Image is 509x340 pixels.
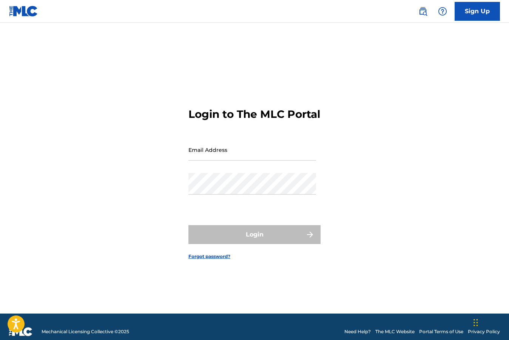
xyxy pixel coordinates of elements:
a: Public Search [415,4,430,19]
img: help [438,7,447,16]
div: Drag [474,311,478,334]
h3: Login to The MLC Portal [188,108,320,121]
a: Privacy Policy [468,328,500,335]
div: Help [435,4,450,19]
span: Mechanical Licensing Collective © 2025 [42,328,129,335]
a: Need Help? [344,328,371,335]
iframe: Chat Widget [471,304,509,340]
img: search [418,7,427,16]
a: Sign Up [455,2,500,21]
img: MLC Logo [9,6,38,17]
img: logo [9,327,32,336]
a: The MLC Website [375,328,415,335]
a: Portal Terms of Use [419,328,463,335]
a: Forgot password? [188,253,230,260]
